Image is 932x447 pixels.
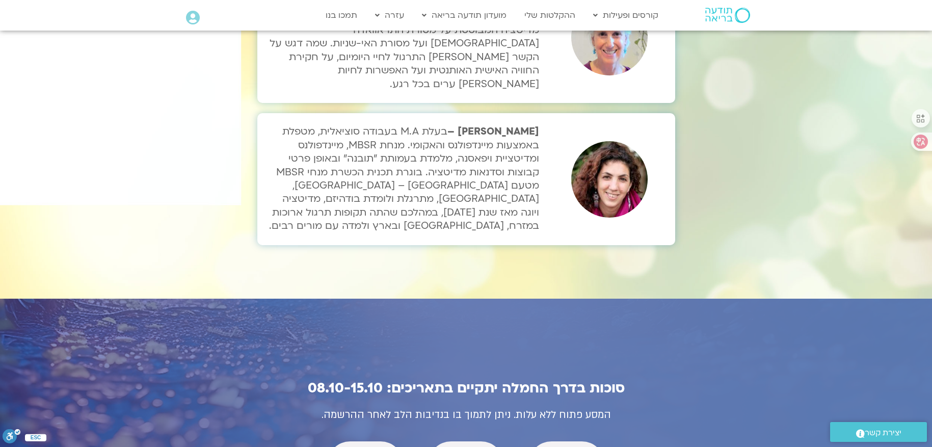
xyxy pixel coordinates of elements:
p: בעלת M.A בעבודה סוציאלית, מטפלת באמצעות מיינדפולנס והאקומי. מנחת MBSR, מיינדפולנס ומדיטציית ויפאס... [262,125,540,232]
strong: [PERSON_NAME] – [447,125,539,138]
p: המסע פתוח ללא עלות. ניתן לתמוך בו בנדיבות הלב לאחר ההרשמה. [242,406,690,424]
a: מועדון תודעה בריאה [417,6,512,25]
a: יצירת קשר [830,422,927,442]
span: יצירת קשר [865,426,901,440]
img: תודעה בריאה [705,8,750,23]
a: קורסים ופעילות [588,6,663,25]
a: תמכו בנו [321,6,362,25]
h2: סוכות בדרך החמלה יתקיים בתאריכים: 08.10-15.10 [242,380,690,396]
a: ההקלטות שלי [519,6,580,25]
a: עזרה [370,6,409,25]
